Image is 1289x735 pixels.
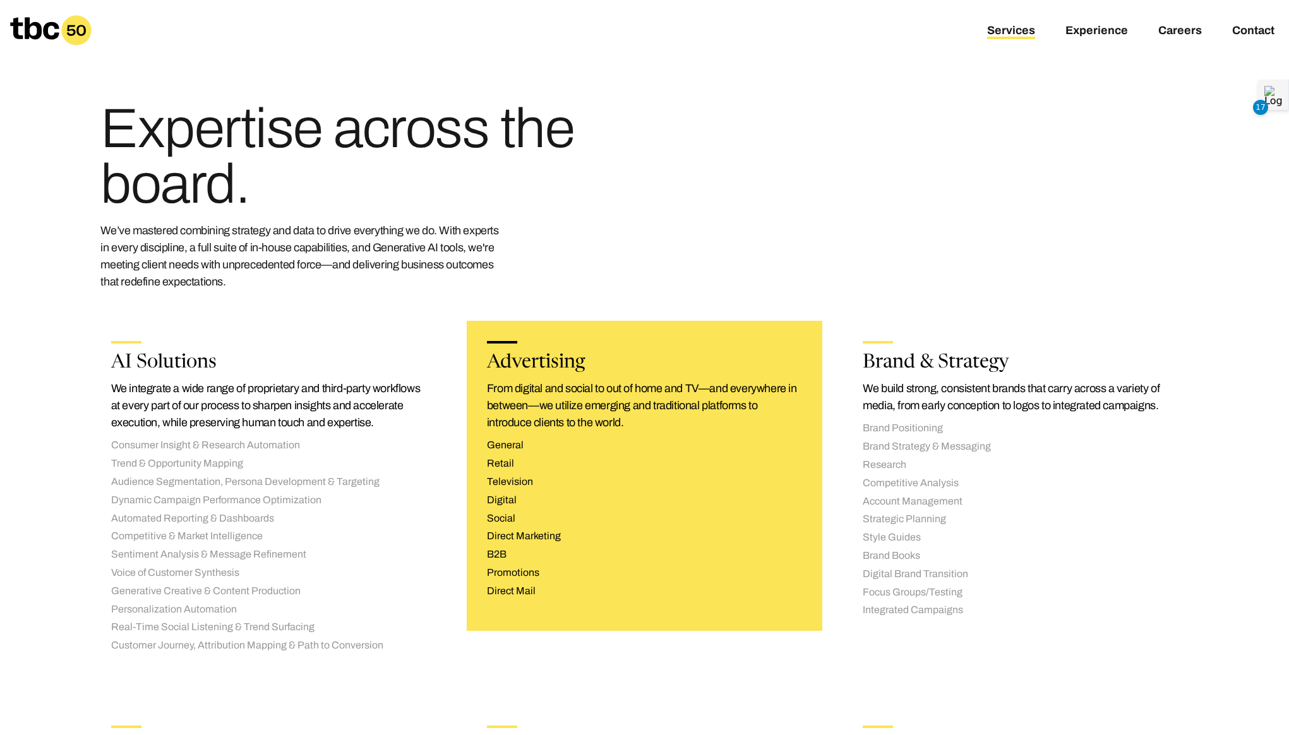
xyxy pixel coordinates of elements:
a: Contact [1232,24,1274,39]
li: Brand Positioning [863,422,1178,435]
li: Promotions [487,566,802,580]
li: Integrated Campaigns [863,604,1178,617]
li: General [487,439,802,452]
li: Social [487,512,802,525]
p: We integrate a wide range of proprietary and third-party workflows at every part of our process t... [111,380,426,431]
li: Direct Marketing [487,530,802,543]
li: Sentiment Analysis & Message Refinement [111,548,426,561]
li: Television [487,475,802,489]
a: Homepage [10,15,92,45]
li: B2B [487,548,802,561]
li: Personalization Automation [111,603,426,616]
li: Style Guides [863,531,1178,544]
li: Research [863,458,1178,472]
li: Retail [487,457,802,470]
li: Digital Brand Transition [863,568,1178,581]
li: Digital [487,494,802,507]
h2: Brand & Strategy [863,354,1178,373]
a: Services [987,24,1035,39]
li: Brand Strategy & Messaging [863,440,1178,453]
li: Audience Segmentation, Persona Development & Targeting [111,475,426,489]
li: Voice of Customer Synthesis [111,566,426,580]
li: Direct Mail [487,585,802,598]
li: Strategic Planning [863,513,1178,526]
li: Generative Creative & Content Production [111,585,426,598]
h2: AI Solutions [111,354,426,373]
p: We’ve mastered combining strategy and data to drive everything we do. With experts in every disci... [100,222,505,290]
a: Careers [1158,24,1202,39]
li: Brand Books [863,549,1178,563]
li: Focus Groups/Testing [863,586,1178,599]
h1: Expertise across the board. [100,101,585,212]
li: Real-Time Social Listening & Trend Surfacing [111,621,426,634]
a: Experience [1065,24,1128,39]
li: Trend & Opportunity Mapping [111,457,426,470]
li: Automated Reporting & Dashboards [111,512,426,525]
li: Consumer Insight & Research Automation [111,439,426,452]
p: From digital and social to out of home and TV—and everywhere in between—we utilize emerging and t... [487,380,802,431]
li: Account Management [863,495,1178,508]
li: Customer Journey, Attribution Mapping & Path to Conversion [111,639,426,652]
p: We build strong, consistent brands that carry across a variety of media, from early conception to... [863,380,1178,414]
h2: Advertising [487,354,802,373]
li: Dynamic Campaign Performance Optimization [111,494,426,507]
li: Competitive & Market Intelligence [111,530,426,543]
li: Competitive Analysis [863,477,1178,490]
